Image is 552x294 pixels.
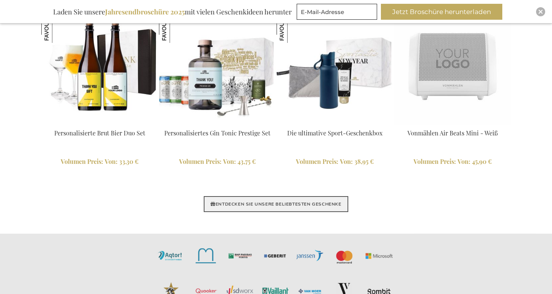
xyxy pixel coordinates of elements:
[414,157,456,165] span: Volumen Preis:
[41,8,158,125] img: Personalised Champagne Beer
[538,9,543,14] img: Close
[159,119,276,127] a: Personalised Gin Tonic Prestige Set Personalisiertes Gin Tonic Prestige Set
[50,4,295,20] div: Laden Sie unsere mit vielen Geschenkideen herunter
[381,4,502,20] button: Jetzt Broschüre herunterladen
[41,8,76,43] img: Personalisierte Brut Bier Duo Set
[297,4,379,22] form: marketing offers and promotions
[472,157,492,165] span: 45,90 €
[54,129,145,137] a: Personalisierte Brut Bier Duo Set
[223,157,236,165] span: Von
[354,157,374,165] span: 38,95 €
[41,157,158,166] a: Volumen Preis: Von 33,30 €
[458,157,470,165] span: Von
[159,8,276,125] img: Personalised Gin Tonic Prestige Set
[394,8,511,125] img: Vonmahlen Air Beats Mini
[105,157,118,165] span: Von
[159,8,194,43] img: Personalisiertes Gin Tonic Prestige Set
[297,4,377,20] input: E-Mail-Adresse
[41,119,158,127] a: Personalised Champagne Beer Personalisierte Brut Bier Duo Set
[277,8,393,125] img: The Ultimate Sport Gift Box
[394,119,511,127] a: Vonmahlen Air Beats Mini
[277,119,393,127] a: The Ultimate Sport Gift Box Die ultimative Sport-Geschenkbox
[119,157,138,165] span: 33,30 €
[61,157,103,165] span: Volumen Preis:
[536,7,545,16] div: Close
[287,129,382,137] a: Die ultimative Sport-Geschenkbox
[296,157,338,165] span: Volumen Preis:
[204,196,348,212] a: ENTDECKEN SIE UNSERE BELIEBTESTEN GESCHENKE
[237,157,256,165] span: 43,75 €
[164,129,270,137] a: Personalisiertes Gin Tonic Prestige Set
[277,157,393,166] a: Volumen Preis: Von 38,95 €
[394,157,511,166] a: Volumen Preis: Von 45,90 €
[277,8,311,43] img: Die ultimative Sport-Geschenkbox
[159,157,276,166] a: Volumen Preis: Von 43,75 €
[179,157,222,165] span: Volumen Preis:
[407,129,498,137] a: Vonmählen Air Beats Mini - Weiß
[340,157,353,165] span: Von
[105,7,185,16] b: Jahresendbroschüre 2025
